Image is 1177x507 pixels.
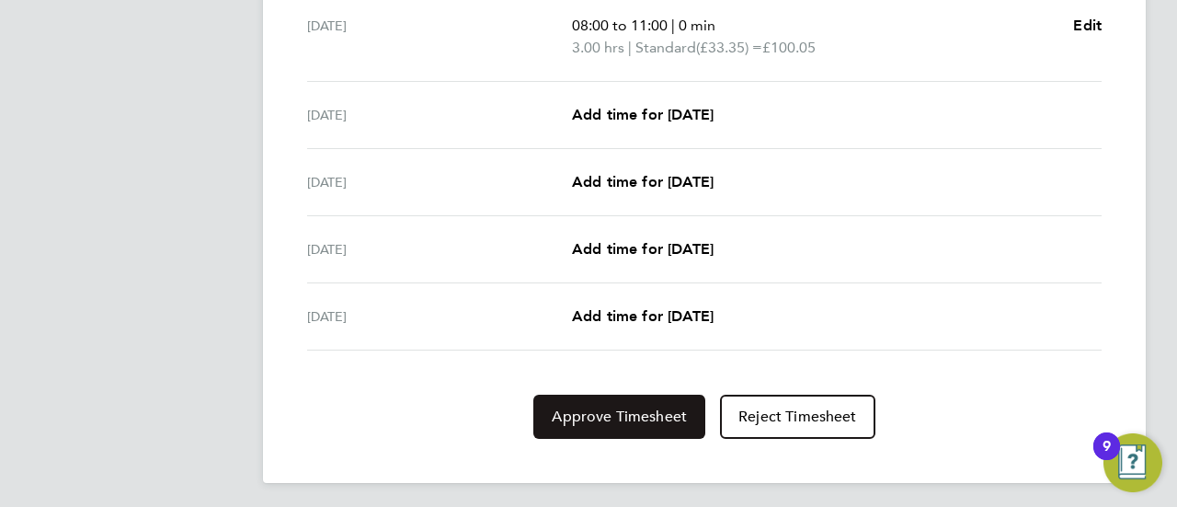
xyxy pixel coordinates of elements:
[1103,446,1111,470] div: 9
[1103,433,1162,492] button: Open Resource Center, 9 new notifications
[572,17,668,34] span: 08:00 to 11:00
[628,39,632,56] span: |
[720,395,875,439] button: Reject Timesheet
[671,17,675,34] span: |
[572,39,624,56] span: 3.00 hrs
[552,408,687,426] span: Approve Timesheet
[307,305,572,328] div: [DATE]
[572,106,714,123] span: Add time for [DATE]
[572,104,714,126] a: Add time for [DATE]
[307,104,572,126] div: [DATE]
[307,238,572,260] div: [DATE]
[307,15,572,59] div: [DATE]
[572,305,714,328] a: Add time for [DATE]
[1073,17,1102,34] span: Edit
[572,173,714,190] span: Add time for [DATE]
[738,408,857,426] span: Reject Timesheet
[762,39,816,56] span: £100.05
[635,37,696,59] span: Standard
[1073,15,1102,37] a: Edit
[679,17,715,34] span: 0 min
[572,307,714,325] span: Add time for [DATE]
[696,39,762,56] span: (£33.35) =
[533,395,705,439] button: Approve Timesheet
[572,238,714,260] a: Add time for [DATE]
[572,171,714,193] a: Add time for [DATE]
[572,240,714,258] span: Add time for [DATE]
[307,171,572,193] div: [DATE]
